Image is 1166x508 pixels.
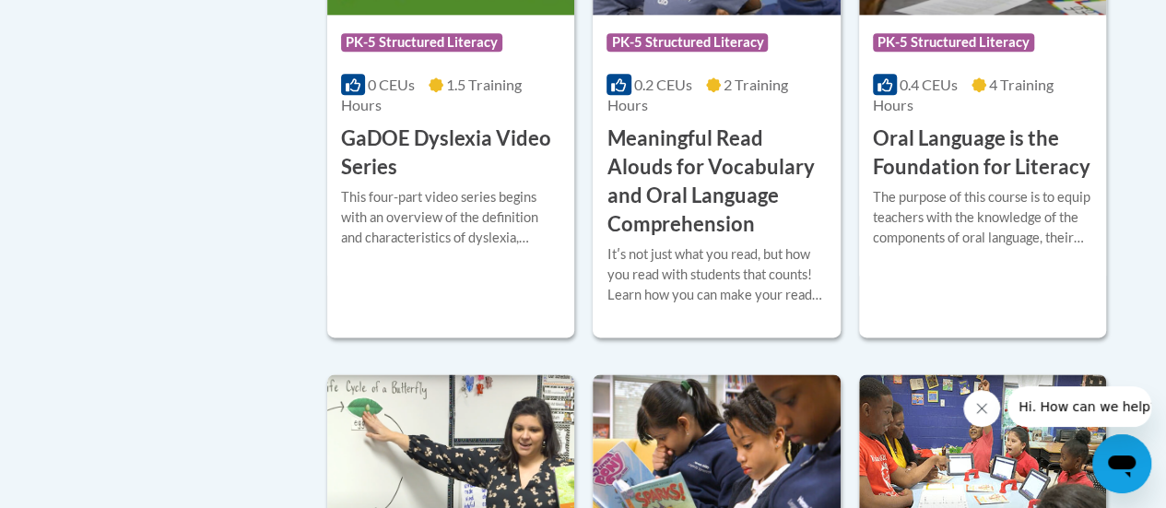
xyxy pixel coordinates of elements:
[873,33,1034,52] span: PK-5 Structured Literacy
[607,124,826,238] h3: Meaningful Read Alouds for Vocabulary and Oral Language Comprehension
[634,76,692,93] span: 0.2 CEUs
[341,124,560,182] h3: GaDOE Dyslexia Video Series
[368,76,415,93] span: 0 CEUs
[873,124,1092,182] h3: Oral Language is the Foundation for Literacy
[607,244,826,305] div: Itʹs not just what you read, but how you read with students that counts! Learn how you can make y...
[1007,386,1151,427] iframe: Message from company
[963,390,1000,427] iframe: Close message
[1092,434,1151,493] iframe: Button to launch messaging window
[341,33,502,52] span: PK-5 Structured Literacy
[11,13,149,28] span: Hi. How can we help?
[607,33,768,52] span: PK-5 Structured Literacy
[900,76,958,93] span: 0.4 CEUs
[873,187,1092,248] div: The purpose of this course is to equip teachers with the knowledge of the components of oral lang...
[341,187,560,248] div: This four-part video series begins with an overview of the definition and characteristics of dysl...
